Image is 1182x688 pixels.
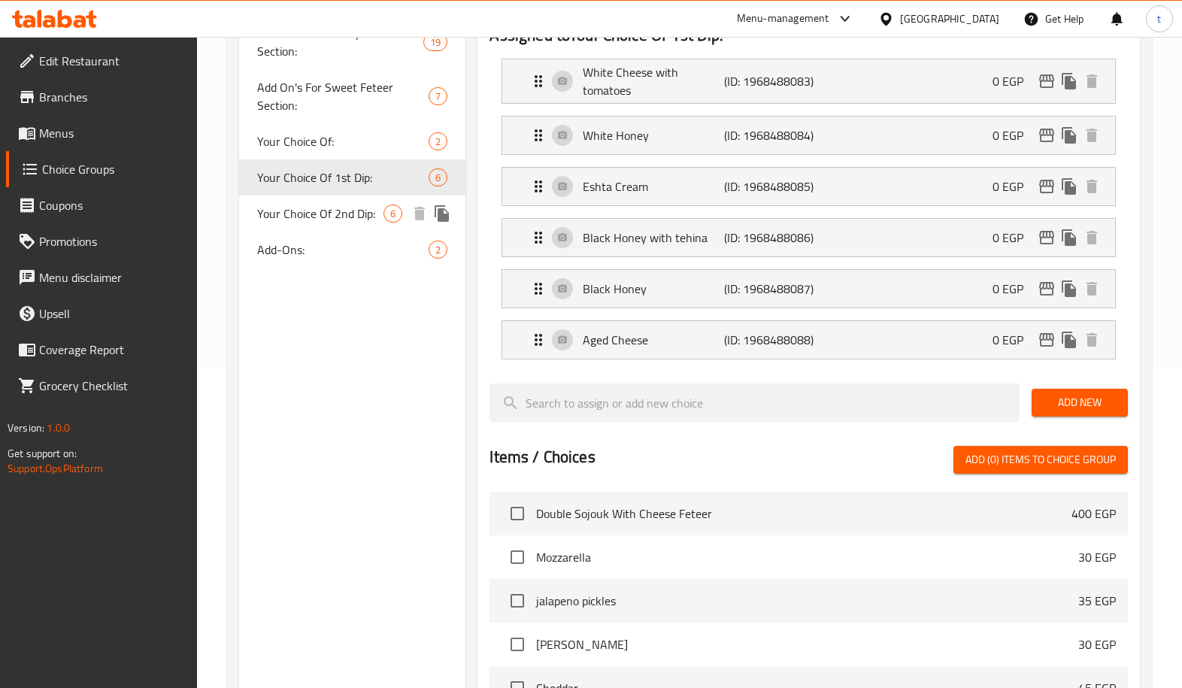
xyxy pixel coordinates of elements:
div: Choices [429,87,447,105]
p: 0 EGP [993,126,1035,144]
div: Add On's For Savory Feteer Section:19 [239,15,465,69]
li: Expand [489,212,1127,263]
p: 35 EGP [1078,592,1116,610]
button: delete [1080,70,1103,92]
button: delete [408,202,431,225]
div: Add-Ons:2 [239,232,465,268]
span: Promotions [39,232,186,250]
a: Grocery Checklist [6,368,198,404]
li: Expand [489,110,1127,161]
span: Branches [39,88,186,106]
li: Expand [489,53,1127,110]
p: 0 EGP [993,229,1035,247]
span: Add New [1044,393,1116,412]
p: (ID: 1968488087) [724,280,818,298]
span: 6 [384,207,402,221]
span: Choice Groups [42,160,186,178]
a: Promotions [6,223,198,259]
div: Expand [502,321,1114,359]
button: duplicate [1058,226,1080,249]
div: Expand [502,59,1114,103]
span: 19 [424,35,447,50]
div: Add On's For Sweet Feteer Section:7 [239,69,465,123]
p: (ID: 1968488083) [724,72,818,90]
span: Menu disclaimer [39,268,186,286]
span: Edit Restaurant [39,52,186,70]
li: Expand [489,314,1127,365]
span: Upsell [39,305,186,323]
div: Choices [429,132,447,150]
button: edit [1035,277,1058,300]
span: Select choice [502,629,533,660]
span: Your Choice Of 2nd Dip: [257,205,383,223]
span: Add-Ons: [257,241,429,259]
span: Select choice [502,585,533,617]
div: Choices [429,168,447,186]
div: [GEOGRAPHIC_DATA] [900,11,999,27]
span: Version: [8,418,44,438]
span: t [1157,11,1161,27]
a: Edit Restaurant [6,43,198,79]
a: Branches [6,79,198,115]
button: edit [1035,124,1058,147]
button: duplicate [1058,329,1080,351]
p: Black Honey with tehina [583,229,723,247]
p: (ID: 1968488086) [724,229,818,247]
p: 0 EGP [993,280,1035,298]
span: 6 [429,171,447,185]
span: 7 [429,89,447,104]
button: edit [1035,329,1058,351]
div: Expand [502,168,1114,205]
button: delete [1080,226,1103,249]
div: Your Choice Of 2nd Dip:6deleteduplicate [239,195,465,232]
a: Choice Groups [6,151,198,187]
p: 0 EGP [993,177,1035,195]
a: Coverage Report [6,332,198,368]
a: Menu disclaimer [6,259,198,296]
button: duplicate [1058,277,1080,300]
button: duplicate [1058,175,1080,198]
span: 2 [429,135,447,149]
p: Aged Cheese [583,331,723,349]
button: delete [1080,329,1103,351]
span: jalapeno pickles [536,592,1077,610]
span: Mozzarella [536,548,1077,566]
li: Expand [489,263,1127,314]
button: duplicate [431,202,453,225]
span: 2 [429,243,447,257]
p: 30 EGP [1078,548,1116,566]
a: Menus [6,115,198,151]
div: Expand [502,219,1114,256]
div: Expand [502,117,1114,154]
span: 1.0.0 [47,418,70,438]
p: (ID: 1968488084) [724,126,818,144]
p: 400 EGP [1071,505,1116,523]
div: Expand [502,270,1114,308]
p: 0 EGP [993,72,1035,90]
span: Add (0) items to choice group [965,450,1116,469]
div: Choices [429,241,447,259]
span: Add On's For Savory Feteer Section: [257,24,423,60]
span: Your Choice Of 1st Dip: [257,168,429,186]
p: White Cheese with tomatoes [583,63,723,99]
div: Choices [383,205,402,223]
button: edit [1035,70,1058,92]
div: Menu-management [737,10,829,28]
a: Support.OpsPlatform [8,459,103,478]
p: White Honey [583,126,723,144]
div: Your Choice Of 1st Dip:6 [239,159,465,195]
button: edit [1035,175,1058,198]
span: Get support on: [8,444,77,463]
p: (ID: 1968488088) [724,331,818,349]
button: edit [1035,226,1058,249]
p: 0 EGP [993,331,1035,349]
span: Add On's For Sweet Feteer Section: [257,78,429,114]
button: Add (0) items to choice group [953,446,1128,474]
div: Choices [423,33,447,51]
button: delete [1080,175,1103,198]
span: Coupons [39,196,186,214]
input: search [489,383,1019,422]
p: 30 EGP [1078,635,1116,653]
span: Coverage Report [39,341,186,359]
li: Expand [489,161,1127,212]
